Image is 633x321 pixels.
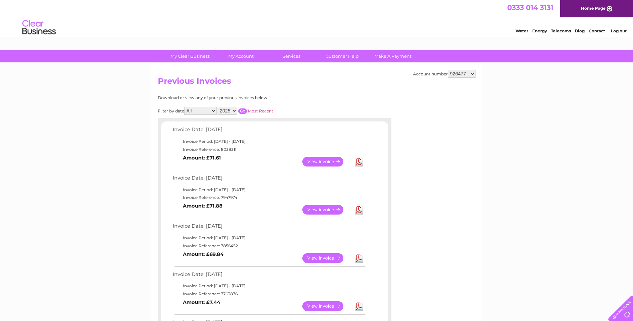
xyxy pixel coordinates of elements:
[158,95,333,100] div: Download or view any of your previous invoices below.
[171,242,366,250] td: Invoice Reference: 7856452
[532,28,547,33] a: Energy
[355,157,363,167] a: Download
[315,50,370,62] a: Customer Help
[302,253,351,263] a: View
[213,50,268,62] a: My Account
[413,70,476,78] div: Account number
[551,28,571,33] a: Telecoms
[365,50,420,62] a: Make A Payment
[171,290,366,298] td: Invoice Reference: 7763876
[355,253,363,263] a: Download
[171,194,366,202] td: Invoice Reference: 7947974
[302,157,351,167] a: View
[171,186,366,194] td: Invoice Period: [DATE] - [DATE]
[171,282,366,290] td: Invoice Period: [DATE] - [DATE]
[163,50,218,62] a: My Clear Business
[22,17,56,38] img: logo.png
[171,174,366,186] td: Invoice Date: [DATE]
[507,3,553,12] a: 0333 014 3131
[183,251,224,257] b: Amount: £69.84
[516,28,528,33] a: Water
[171,222,366,234] td: Invoice Date: [DATE]
[171,270,366,282] td: Invoice Date: [DATE]
[158,107,333,115] div: Filter by date
[589,28,605,33] a: Contact
[171,234,366,242] td: Invoice Period: [DATE] - [DATE]
[355,301,363,311] a: Download
[183,203,223,209] b: Amount: £71.88
[171,137,366,145] td: Invoice Period: [DATE] - [DATE]
[355,205,363,215] a: Download
[302,301,351,311] a: View
[575,28,585,33] a: Blog
[158,76,476,89] h2: Previous Invoices
[248,108,273,113] a: Most Recent
[302,205,351,215] a: View
[264,50,319,62] a: Services
[611,28,627,33] a: Log out
[183,299,220,305] b: Amount: £7.44
[159,4,474,32] div: Clear Business is a trading name of Verastar Limited (registered in [GEOGRAPHIC_DATA] No. 3667643...
[183,155,221,161] b: Amount: £71.61
[171,125,366,137] td: Invoice Date: [DATE]
[171,145,366,153] td: Invoice Reference: 8038311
